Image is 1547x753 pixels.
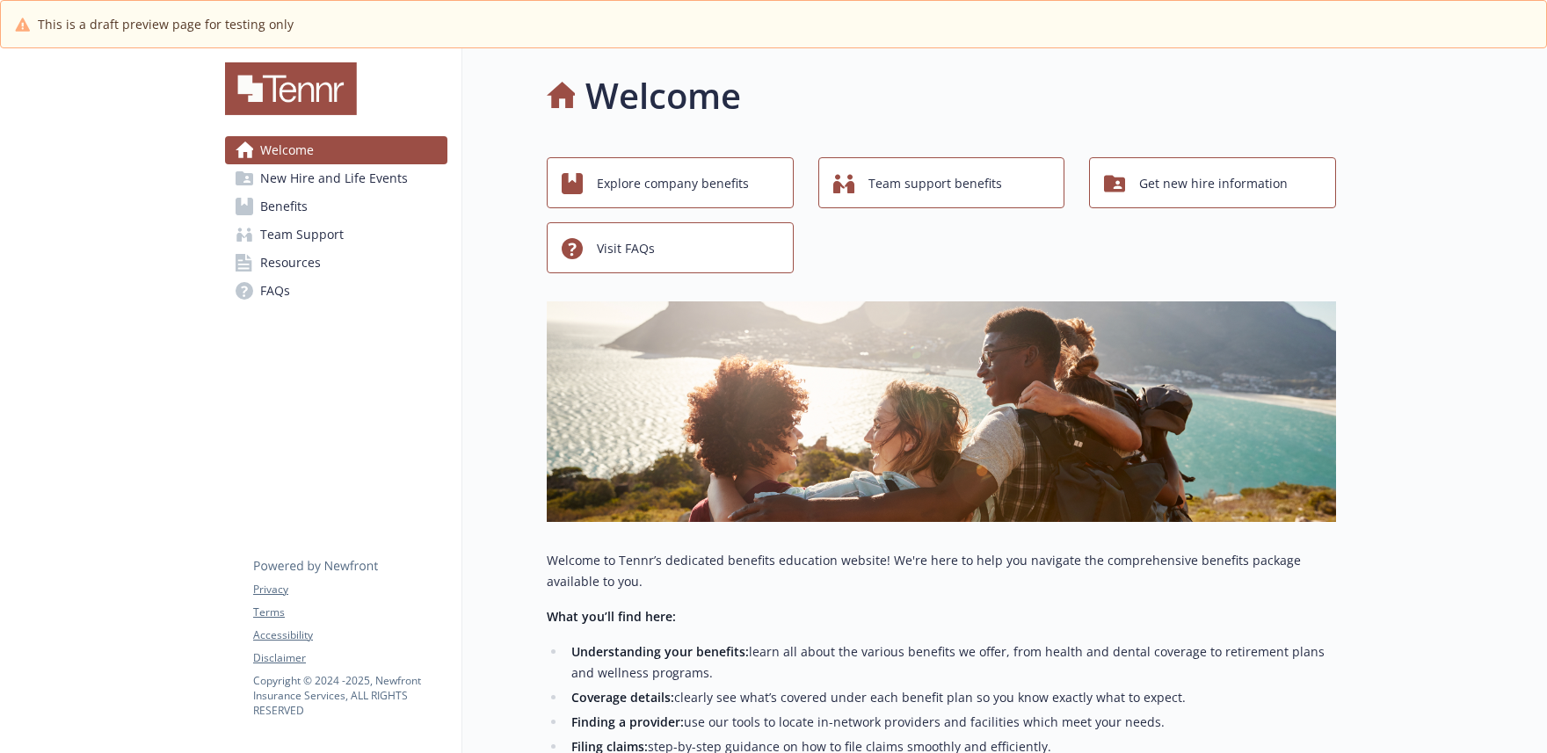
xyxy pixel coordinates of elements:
[868,167,1002,200] span: Team support benefits
[225,136,447,164] a: Welcome
[225,277,447,305] a: FAQs
[225,192,447,221] a: Benefits
[38,15,294,33] span: This is a draft preview page for testing only
[571,689,674,706] strong: Coverage details:
[547,157,794,208] button: Explore company benefits
[260,249,321,277] span: Resources
[260,192,308,221] span: Benefits
[253,673,447,718] p: Copyright © 2024 - 2025 , Newfront Insurance Services, ALL RIGHTS RESERVED
[818,157,1065,208] button: Team support benefits
[585,69,741,122] h1: Welcome
[253,650,447,666] a: Disclaimer
[571,643,749,660] strong: Understanding your benefits:
[547,301,1336,522] img: overview page banner
[225,164,447,192] a: New Hire and Life Events
[253,627,447,643] a: Accessibility
[1089,157,1336,208] button: Get new hire information
[597,167,749,200] span: Explore company benefits
[260,277,290,305] span: FAQs
[1139,167,1288,200] span: Get new hire information
[253,582,447,597] a: Privacy
[571,713,684,730] strong: Finding a provider:
[260,221,344,249] span: Team Support
[566,712,1336,733] li: use our tools to locate in-network providers and facilities which meet your needs.
[566,641,1336,684] li: learn all about the various benefits we offer, from health and dental coverage to retirement plan...
[260,164,408,192] span: New Hire and Life Events
[225,221,447,249] a: Team Support
[547,550,1336,592] p: Welcome to Tennr’s dedicated benefits education website! We're here to help you navigate the comp...
[225,249,447,277] a: Resources
[547,222,794,273] button: Visit FAQs
[260,136,314,164] span: Welcome
[566,687,1336,708] li: clearly see what’s covered under each benefit plan so you know exactly what to expect.
[597,232,655,265] span: Visit FAQs
[547,608,676,625] strong: What you’ll find here:
[253,605,447,620] a: Terms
